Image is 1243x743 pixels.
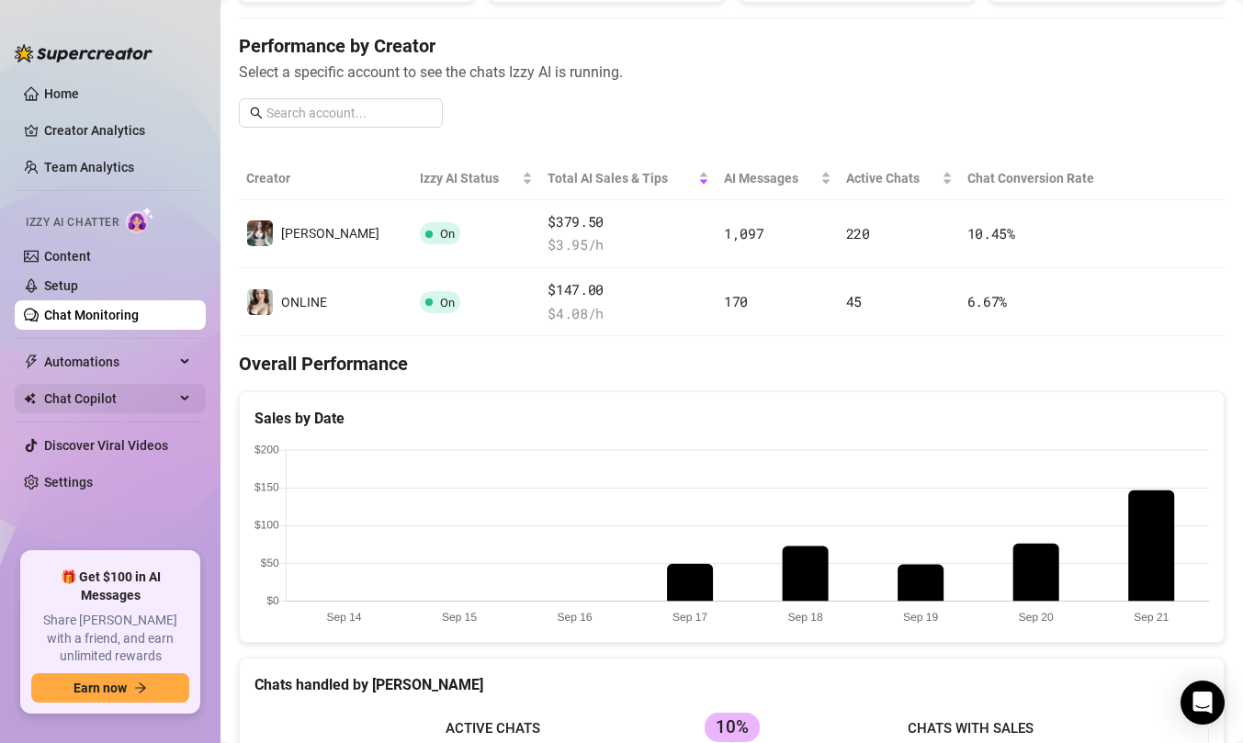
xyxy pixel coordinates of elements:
[44,116,191,145] a: Creator Analytics
[247,220,273,246] img: Amy
[73,681,127,695] span: Earn now
[724,168,817,188] span: AI Messages
[967,224,1015,242] span: 10.45 %
[724,292,748,310] span: 170
[44,278,78,293] a: Setup
[44,160,134,174] a: Team Analytics
[281,295,327,310] span: ONLINE
[717,157,839,200] th: AI Messages
[420,168,518,188] span: Izzy AI Status
[548,168,695,188] span: Total AI Sales & Tips
[24,355,39,369] span: thunderbolt
[548,234,709,256] span: $ 3.95 /h
[266,103,432,123] input: Search account...
[440,296,455,310] span: On
[839,157,960,200] th: Active Chats
[254,673,1209,696] div: Chats handled by [PERSON_NAME]
[44,249,91,264] a: Content
[44,438,168,453] a: Discover Viral Videos
[26,214,119,231] span: Izzy AI Chatter
[540,157,717,200] th: Total AI Sales & Tips
[239,157,412,200] th: Creator
[44,86,79,101] a: Home
[134,681,147,694] span: arrow-right
[239,61,1225,84] span: Select a specific account to see the chats Izzy AI is running.
[247,289,273,315] img: ONLINE
[281,226,379,241] span: [PERSON_NAME]
[548,279,709,301] span: $147.00
[31,569,189,604] span: 🎁 Get $100 in AI Messages
[846,224,870,242] span: 220
[1181,681,1225,725] div: Open Intercom Messenger
[15,44,153,62] img: logo-BBDzfeDw.svg
[239,33,1225,59] h4: Performance by Creator
[44,347,175,377] span: Automations
[548,211,709,233] span: $379.50
[44,384,175,413] span: Chat Copilot
[254,407,1209,430] div: Sales by Date
[31,612,189,666] span: Share [PERSON_NAME] with a friend, and earn unlimited rewards
[960,157,1126,200] th: Chat Conversion Rate
[44,475,93,490] a: Settings
[31,673,189,703] button: Earn nowarrow-right
[846,168,938,188] span: Active Chats
[239,351,1225,377] h4: Overall Performance
[250,107,263,119] span: search
[440,227,455,241] span: On
[967,292,1008,310] span: 6.67 %
[548,303,709,325] span: $ 4.08 /h
[24,392,36,405] img: Chat Copilot
[126,207,154,233] img: AI Chatter
[724,224,764,242] span: 1,097
[846,292,862,310] span: 45
[412,157,540,200] th: Izzy AI Status
[44,308,139,322] a: Chat Monitoring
